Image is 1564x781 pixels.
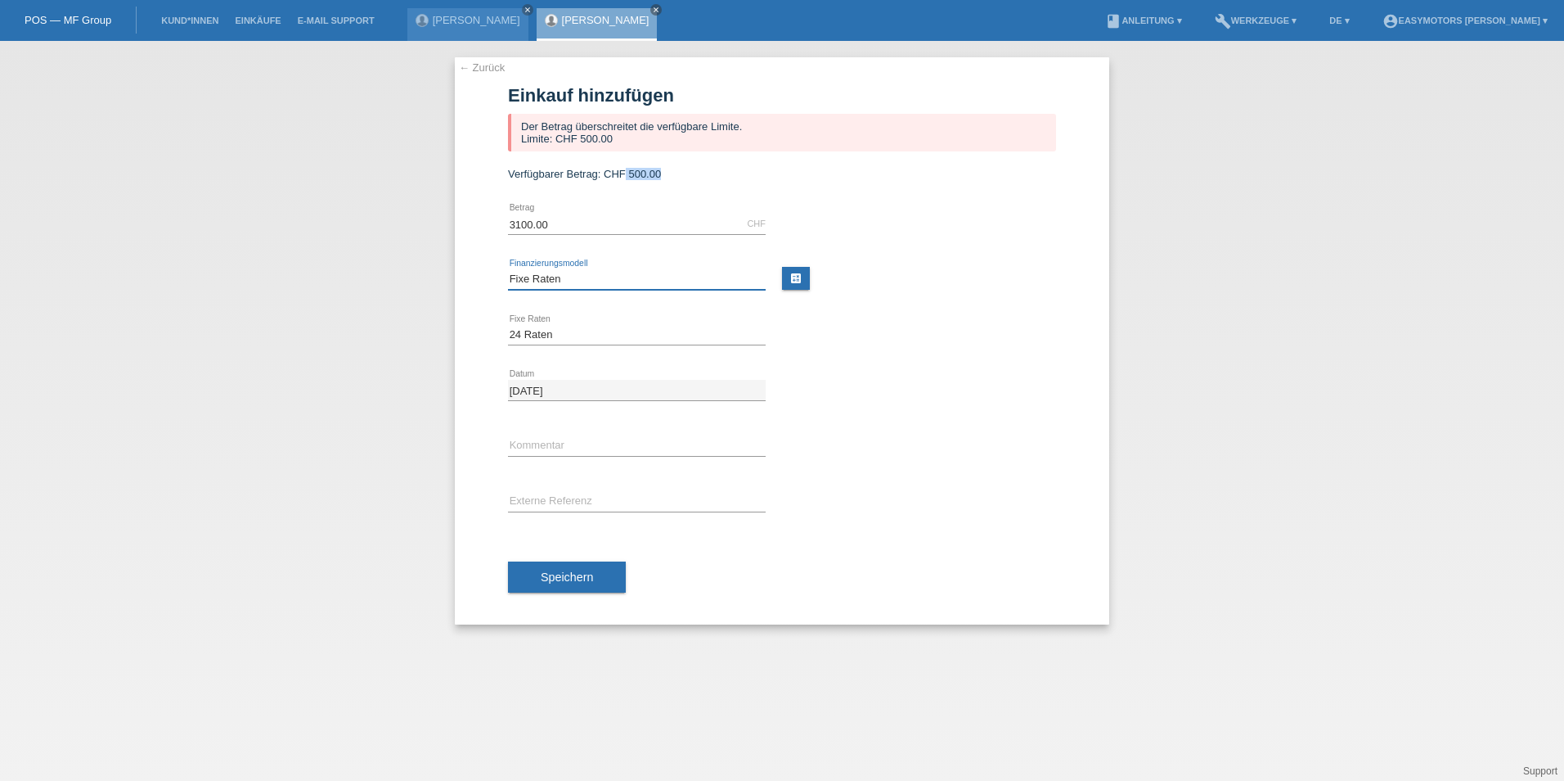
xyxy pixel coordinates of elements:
a: E-Mail Support [290,16,383,25]
i: close [652,6,660,14]
a: ← Zurück [459,61,505,74]
span: Speichern [541,571,593,584]
a: Einkäufe [227,16,289,25]
span: CHF 500.00 [604,168,661,180]
a: Support [1523,765,1557,777]
a: POS — MF Group [25,14,111,26]
i: account_circle [1382,13,1399,29]
i: calculate [789,272,802,285]
div: Der Betrag überschreitet die verfügbare Limite. Limite: CHF 500.00 [508,114,1056,151]
h1: Einkauf hinzufügen [508,85,1056,106]
a: calculate [782,267,810,290]
a: close [650,4,662,16]
i: book [1105,13,1121,29]
a: [PERSON_NAME] [562,14,649,26]
i: build [1215,13,1231,29]
a: account_circleEasymotors [PERSON_NAME] ▾ [1374,16,1556,25]
a: close [522,4,533,16]
i: close [524,6,532,14]
a: buildWerkzeuge ▾ [1207,16,1306,25]
button: Speichern [508,562,626,593]
div: CHF [747,219,766,228]
a: Kund*innen [153,16,227,25]
a: [PERSON_NAME] [433,14,520,26]
a: DE ▾ [1321,16,1357,25]
span: Verfügbarer Betrag: [508,168,600,180]
a: bookAnleitung ▾ [1097,16,1189,25]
